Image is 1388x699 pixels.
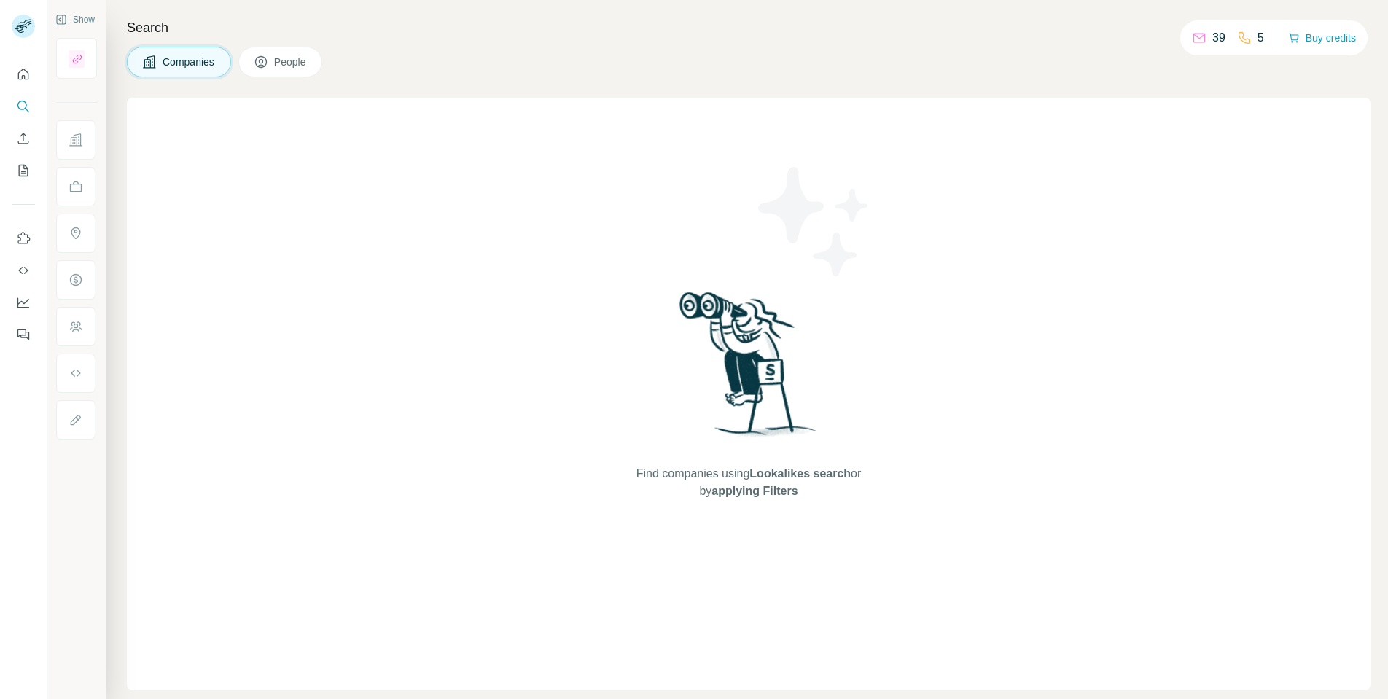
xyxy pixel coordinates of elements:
[274,55,308,69] span: People
[12,61,35,87] button: Quick start
[45,9,105,31] button: Show
[1288,28,1356,48] button: Buy credits
[12,125,35,152] button: Enrich CSV
[1212,29,1225,47] p: 39
[12,93,35,120] button: Search
[12,321,35,348] button: Feedback
[12,157,35,184] button: My lists
[749,467,851,480] span: Lookalikes search
[749,156,880,287] img: Surfe Illustration - Stars
[12,225,35,251] button: Use Surfe on LinkedIn
[127,17,1371,38] h4: Search
[632,465,865,500] span: Find companies using or by
[12,257,35,284] button: Use Surfe API
[163,55,216,69] span: Companies
[711,485,798,497] span: applying Filters
[1258,29,1264,47] p: 5
[12,289,35,316] button: Dashboard
[673,288,824,450] img: Surfe Illustration - Woman searching with binoculars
